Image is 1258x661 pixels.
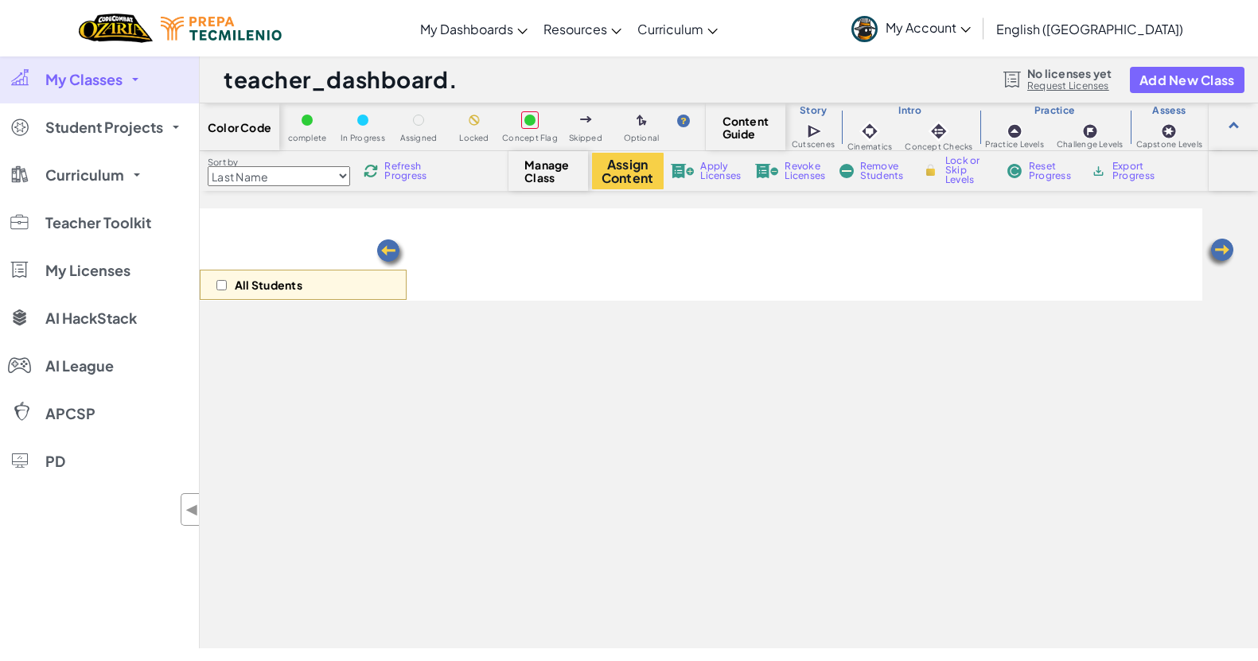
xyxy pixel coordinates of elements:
[905,142,972,151] span: Concept Checks
[543,21,607,37] span: Resources
[45,359,114,373] span: AI League
[235,278,302,291] p: All Students
[1029,161,1077,181] span: Reset Progress
[459,134,489,142] span: Locked
[755,164,779,178] img: IconLicenseRevoke.svg
[1027,80,1112,92] a: Request Licenses
[988,7,1191,50] a: English ([GEOGRAPHIC_DATA])
[502,134,558,142] span: Concept Flag
[1136,140,1202,149] span: Capstone Levels
[412,7,536,50] a: My Dashboards
[580,116,592,122] img: IconSkippedLevel.svg
[1130,104,1209,117] h3: Assess
[980,104,1130,117] h3: Practice
[569,134,602,142] span: Skipped
[224,64,458,95] h1: teacher_dashboard.
[79,12,153,45] a: Ozaria by CodeCombat logo
[375,238,407,270] img: Arrow_Left.png
[996,21,1183,37] span: English ([GEOGRAPHIC_DATA])
[1161,123,1177,139] img: IconCapstoneLevel.svg
[945,156,992,185] span: Lock or Skip Levels
[45,72,123,87] span: My Classes
[637,115,647,127] img: IconOptionalLevel.svg
[1204,237,1236,269] img: Arrow_Left.png
[785,161,825,181] span: Revoke Licenses
[208,156,350,169] label: Sort by
[208,121,271,134] span: Color Code
[79,12,153,45] img: Home
[841,104,979,117] h3: Intro
[792,140,835,149] span: Cutscenes
[1112,161,1161,181] span: Export Progress
[700,161,741,181] span: Apply Licenses
[288,134,327,142] span: complete
[671,164,695,178] img: IconLicenseApply.svg
[807,122,824,140] img: IconCutscene.svg
[524,158,571,184] span: Manage Class
[364,164,378,178] img: IconReload.svg
[45,216,151,230] span: Teacher Toolkit
[1057,140,1124,149] span: Challenge Levels
[1082,123,1098,139] img: IconChallengeLevel.svg
[847,142,892,151] span: Cinematics
[161,17,282,41] img: Tecmilenio logo
[536,7,629,50] a: Resources
[843,3,979,53] a: My Account
[886,19,971,36] span: My Account
[45,311,137,325] span: AI HackStack
[677,115,690,127] img: IconHint.svg
[1130,67,1244,93] button: Add New Class
[1027,67,1112,80] span: No licenses yet
[185,498,199,521] span: ◀
[637,21,703,37] span: Curriculum
[722,115,769,140] span: Content Guide
[859,120,881,142] img: IconCinematic.svg
[860,161,908,181] span: Remove Students
[45,120,163,134] span: Student Projects
[1007,164,1022,178] img: IconReset.svg
[420,21,513,37] span: My Dashboards
[928,120,950,142] img: IconInteractive.svg
[624,134,660,142] span: Optional
[384,161,434,181] span: Refresh Progress
[785,104,841,117] h3: Story
[400,134,438,142] span: Assigned
[341,134,385,142] span: In Progress
[985,140,1043,149] span: Practice Levels
[45,168,124,182] span: Curriculum
[1007,123,1022,139] img: IconPracticeLevel.svg
[851,16,878,42] img: avatar
[629,7,726,50] a: Curriculum
[1091,164,1106,178] img: IconArchive.svg
[839,164,854,178] img: IconRemoveStudents.svg
[592,153,664,189] button: Assign Content
[922,163,939,177] img: IconLock.svg
[45,263,130,278] span: My Licenses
